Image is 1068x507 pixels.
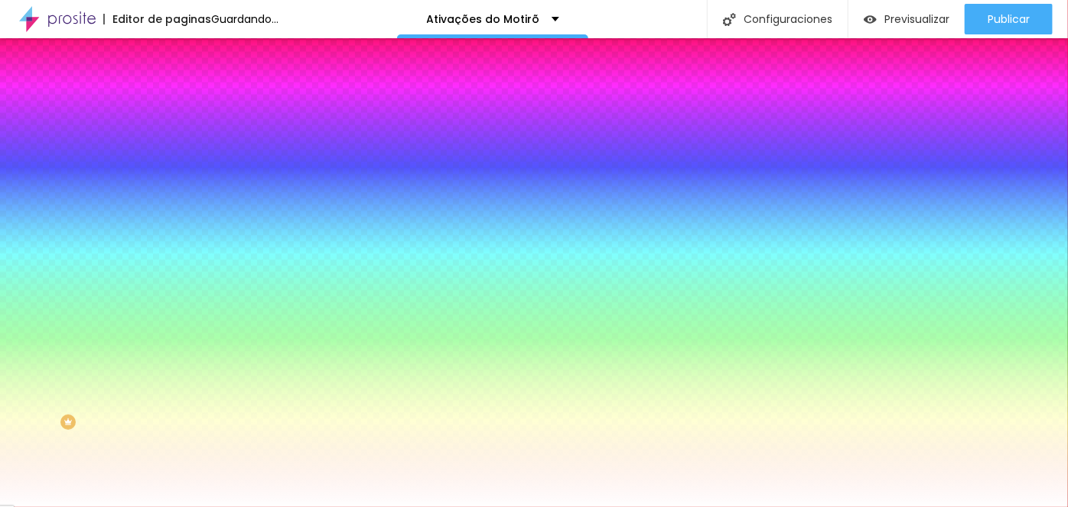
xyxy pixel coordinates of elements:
[864,13,877,26] img: view-1.svg
[427,14,540,24] p: Ativações do Motirõ
[848,4,965,34] button: Previsualizar
[884,13,949,25] span: Previsualizar
[211,14,278,24] div: Guardando...
[103,14,211,24] div: Editor de paginas
[965,4,1053,34] button: Publicar
[988,13,1030,25] span: Publicar
[723,13,736,26] img: Icone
